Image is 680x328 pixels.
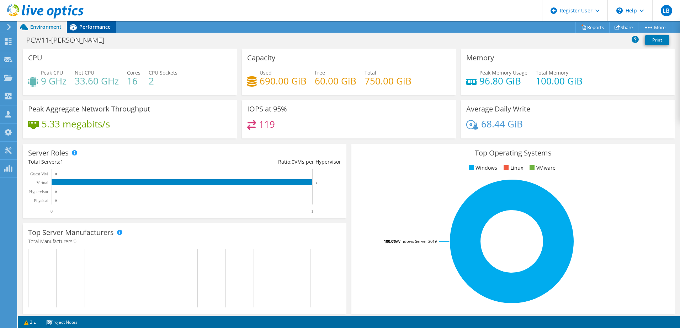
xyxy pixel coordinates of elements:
h4: 2 [149,77,177,85]
span: LB [661,5,672,16]
h4: 100.00 GiB [536,77,583,85]
h3: Memory [466,54,494,62]
span: Total Memory [536,69,568,76]
span: Cores [127,69,140,76]
span: Used [260,69,272,76]
h4: 16 [127,77,140,85]
text: Virtual [37,180,49,185]
h4: 5.33 megabits/s [42,120,110,128]
span: Free [315,69,325,76]
text: 0 [55,172,57,176]
h4: 96.80 GiB [479,77,527,85]
a: Share [609,22,638,33]
text: Guest VM [30,171,48,176]
span: Net CPU [75,69,94,76]
span: Peak CPU [41,69,63,76]
h4: 33.60 GHz [75,77,119,85]
li: VMware [528,164,556,172]
text: 1 [316,181,318,185]
a: 2 [19,318,41,327]
h3: Top Operating Systems [357,149,670,157]
a: More [638,22,671,33]
div: Ratio: VMs per Hypervisor [185,158,341,166]
text: 0 [55,190,57,193]
h3: Top Server Manufacturers [28,229,114,236]
h4: 750.00 GiB [365,77,411,85]
h3: CPU [28,54,42,62]
tspan: Windows Server 2019 [397,239,437,244]
h4: 9 GHz [41,77,67,85]
a: Reports [575,22,610,33]
text: 0 [51,209,53,214]
span: Peak Memory Usage [479,69,527,76]
a: Project Notes [41,318,83,327]
text: Physical [34,198,48,203]
a: Print [645,35,669,45]
h3: Peak Aggregate Network Throughput [28,105,150,113]
h3: Server Roles [28,149,69,157]
span: Performance [79,23,111,30]
li: Linux [502,164,523,172]
h4: 119 [259,120,275,128]
span: 0 [292,158,294,165]
span: Total [365,69,376,76]
h3: IOPS at 95% [247,105,287,113]
span: 0 [74,238,76,245]
h4: 60.00 GiB [315,77,356,85]
span: CPU Sockets [149,69,177,76]
span: Environment [30,23,62,30]
h4: 68.44 GiB [481,120,523,128]
h4: Total Manufacturers: [28,237,341,245]
div: Total Servers: [28,158,185,166]
text: Hypervisor [29,189,48,194]
svg: \n [616,7,623,14]
h1: PCW11-[PERSON_NAME] [23,36,115,44]
text: 0 [55,199,57,202]
tspan: 100.0% [384,239,397,244]
h3: Average Daily Write [466,105,530,113]
li: Windows [467,164,497,172]
text: 1 [311,209,313,214]
h3: Capacity [247,54,275,62]
span: 1 [60,158,63,165]
h4: 690.00 GiB [260,77,307,85]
